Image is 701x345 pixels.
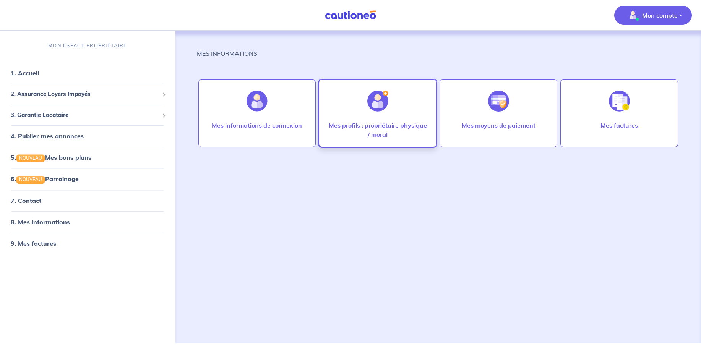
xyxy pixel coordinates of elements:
img: illu_invoice.svg [609,91,630,112]
img: illu_account_add.svg [367,91,388,112]
div: 6.NOUVEAUParrainage [3,172,172,187]
a: 4. Publier mes annonces [11,133,84,140]
span: 2. Assurance Loyers Impayés [11,90,159,99]
div: 2. Assurance Loyers Impayés [3,87,172,102]
p: Mes informations de connexion [212,121,302,130]
p: MES INFORMATIONS [197,49,257,58]
p: Mes moyens de paiement [462,121,535,130]
img: illu_credit_card_no_anim.svg [488,91,509,112]
p: Mon compte [642,11,678,20]
div: 7. Contact [3,193,172,208]
div: 5.NOUVEAUMes bons plans [3,150,172,165]
a: 9. Mes factures [11,240,56,247]
a: 5.NOUVEAUMes bons plans [11,154,91,162]
img: illu_account.svg [247,91,268,112]
div: 8. Mes informations [3,214,172,230]
button: illu_account_valid_menu.svgMon compte [614,6,692,25]
div: 9. Mes factures [3,236,172,251]
a: 1. Accueil [11,70,39,77]
span: 3. Garantie Locataire [11,111,159,120]
p: MON ESPACE PROPRIÉTAIRE [48,42,127,49]
div: 1. Accueil [3,66,172,81]
div: 3. Garantie Locataire [3,108,172,123]
img: Cautioneo [322,10,379,20]
p: Mes factures [600,121,638,130]
p: Mes profils : propriétaire physique / moral [327,121,428,139]
a: 6.NOUVEAUParrainage [11,175,79,183]
div: 4. Publier mes annonces [3,129,172,144]
a: 7. Contact [11,197,41,204]
img: illu_account_valid_menu.svg [627,9,639,21]
a: 8. Mes informations [11,218,70,226]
